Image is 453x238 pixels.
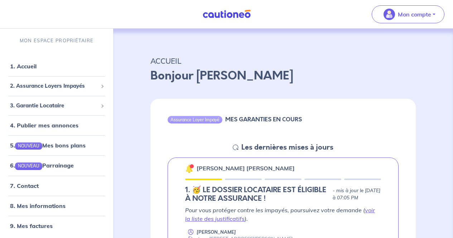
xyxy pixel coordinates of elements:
[10,162,74,169] a: 6.NOUVEAUParrainage
[150,67,416,84] p: Bonjour [PERSON_NAME]
[3,219,110,233] div: 9. Mes factures
[197,164,295,173] p: [PERSON_NAME] [PERSON_NAME]
[3,179,110,193] div: 7. Contact
[3,158,110,173] div: 6.NOUVEAUParrainage
[3,79,110,93] div: 2. Assurance Loyers Impayés
[10,63,37,70] a: 1. Accueil
[197,229,236,235] p: [PERSON_NAME]
[185,206,381,223] p: Pour vous protéger contre les impayés, poursuivez votre demande ( ).
[20,37,93,44] p: MON ESPACE PROPRIÉTAIRE
[10,122,78,129] a: 4. Publier mes annonces
[3,199,110,213] div: 8. Mes informations
[3,99,110,113] div: 3. Garantie Locataire
[10,82,98,90] span: 2. Assurance Loyers Impayés
[10,102,98,110] span: 3. Garantie Locataire
[185,207,375,222] a: voir la liste des justificatifs
[168,116,222,123] div: Assurance Loyer Impayé
[3,59,110,73] div: 1. Accueil
[3,138,110,152] div: 5.NOUVEAUMes bons plans
[372,5,444,23] button: illu_account_valid_menu.svgMon compte
[10,222,53,229] a: 9. Mes factures
[10,202,66,209] a: 8. Mes informations
[3,118,110,132] div: 4. Publier mes annonces
[185,164,194,173] img: 🔔
[10,182,39,189] a: 7. Contact
[384,9,395,20] img: illu_account_valid_menu.svg
[185,186,330,203] h5: 1.︎ 🥳 LE DOSSIER LOCATAIRE EST ÉLIGIBLE À NOTRE ASSURANCE !
[200,10,254,19] img: Cautioneo
[150,54,416,67] p: ACCUEIL
[333,187,381,201] p: - mis à jour le [DATE] à 07:05 PM
[185,186,381,203] div: state: ELIGIBILITY-RESULT-IN-PROGRESS, Context: NEW,MAYBE-CERTIFICATE,RELATIONSHIP,LESSOR-DOCUMENTS
[10,142,86,149] a: 5.NOUVEAUMes bons plans
[225,116,302,123] h6: MES GARANTIES EN COURS
[398,10,431,19] p: Mon compte
[241,143,333,152] h5: Les dernières mises à jours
